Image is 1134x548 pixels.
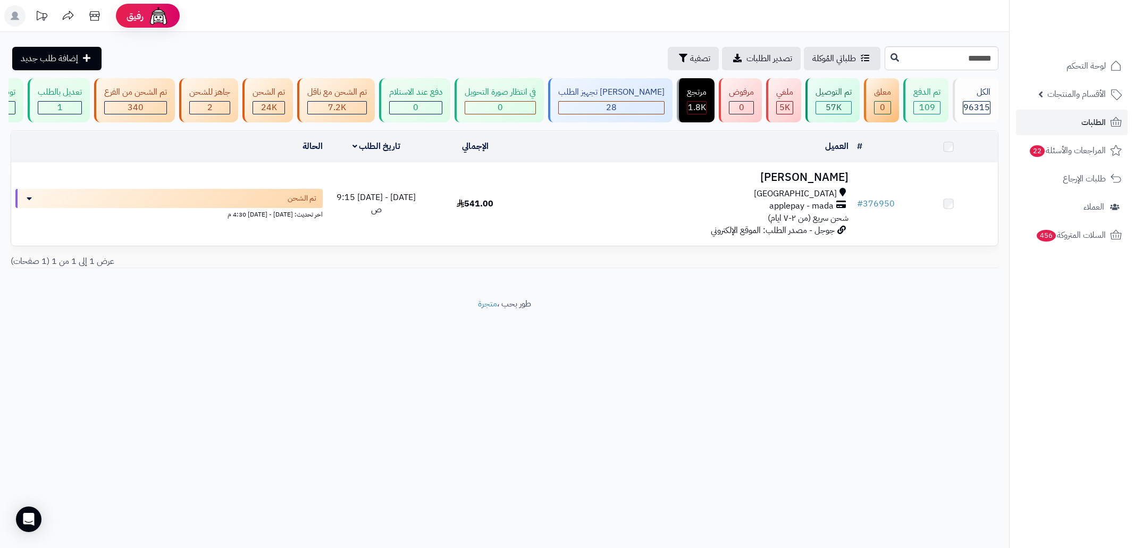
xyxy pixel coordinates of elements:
div: 0 [390,102,442,114]
span: لوحة التحكم [1066,59,1106,73]
div: دفع عند الاستلام [389,86,442,98]
button: تصفية [668,47,719,70]
a: العميل [825,140,849,153]
div: 1 [38,102,81,114]
span: 0 [413,101,418,114]
span: 1.8K [688,101,706,114]
span: شحن سريع (من ٢-٧ ايام) [768,212,849,225]
a: ملغي 5K [764,78,803,122]
div: اخر تحديث: [DATE] - [DATE] 4:30 م [15,208,323,219]
div: تم الشحن [253,86,285,98]
div: 56970 [816,102,851,114]
span: طلبات الإرجاع [1063,171,1106,186]
a: إضافة طلب جديد [12,47,102,70]
div: 340 [105,102,166,114]
a: الطلبات [1016,110,1128,135]
span: طلباتي المُوكلة [812,52,856,65]
a: تم الدفع 109 [901,78,951,122]
a: لوحة التحكم [1016,53,1128,79]
span: 28 [606,101,617,114]
span: 0 [739,101,744,114]
div: ملغي [776,86,793,98]
div: تم الشحن من الفرع [104,86,167,98]
div: 28 [559,102,664,114]
span: 7.2K [328,101,346,114]
a: العملاء [1016,194,1128,220]
a: تم التوصيل 57K [803,78,862,122]
span: 5K [779,101,790,114]
div: معلق [874,86,891,98]
div: تعديل بالطلب [38,86,82,98]
div: 7222 [308,102,366,114]
span: 22 [1030,145,1045,157]
a: الكل96315 [951,78,1001,122]
div: عرض 1 إلى 1 من 1 (1 صفحات) [3,255,505,268]
span: السلات المتروكة [1036,228,1106,243]
div: Open Intercom Messenger [16,507,41,532]
a: معلق 0 [862,78,901,122]
a: تعديل بالطلب 1 [26,78,92,122]
a: المراجعات والأسئلة22 [1016,138,1128,163]
div: جاهز للشحن [189,86,230,98]
div: تم الدفع [913,86,940,98]
span: الطلبات [1081,115,1106,130]
div: مرفوض [729,86,754,98]
span: الأقسام والمنتجات [1047,87,1106,102]
span: applepay - mada [769,200,834,212]
a: طلبات الإرجاع [1016,166,1128,192]
span: 109 [919,101,935,114]
a: في انتظار صورة التحويل 0 [452,78,546,122]
h3: [PERSON_NAME] [528,171,849,184]
span: 340 [128,101,144,114]
a: السلات المتروكة456 [1016,222,1128,248]
a: مرفوض 0 [717,78,764,122]
a: جاهز للشحن 2 [177,78,240,122]
img: ai-face.png [148,5,169,27]
div: 0 [465,102,535,114]
div: مرتجع [687,86,707,98]
span: 0 [498,101,503,114]
span: [DATE] - [DATE] 9:15 ص [337,191,416,216]
a: تاريخ الطلب [352,140,401,153]
span: 456 [1037,230,1056,242]
div: تم التوصيل [816,86,852,98]
span: 57K [826,101,842,114]
a: متجرة [478,297,497,310]
span: تم الشحن [288,193,316,204]
span: رفيق [127,10,144,22]
span: جوجل - مصدر الطلب: الموقع الإلكتروني [711,224,835,237]
span: 96315 [963,101,990,114]
span: إضافة طلب جديد [21,52,78,65]
div: الكل [963,86,990,98]
a: # [857,140,862,153]
a: الحالة [303,140,323,153]
span: تصدير الطلبات [746,52,792,65]
div: في انتظار صورة التحويل [465,86,536,98]
div: 2 [190,102,230,114]
a: تحديثات المنصة [28,5,55,29]
span: العملاء [1083,200,1104,214]
span: 0 [880,101,885,114]
span: 24K [261,101,277,114]
div: 0 [875,102,891,114]
span: # [857,197,863,210]
a: تم الشحن 24K [240,78,295,122]
a: #376950 [857,197,895,210]
span: 2 [207,101,213,114]
div: 4996 [777,102,793,114]
div: 109 [914,102,940,114]
a: تصدير الطلبات [722,47,801,70]
div: تم الشحن مع ناقل [307,86,367,98]
span: 1 [57,101,63,114]
a: [PERSON_NAME] تجهيز الطلب 28 [546,78,675,122]
span: تصفية [690,52,710,65]
a: طلباتي المُوكلة [804,47,880,70]
a: الإجمالي [462,140,489,153]
a: تم الشحن مع ناقل 7.2K [295,78,377,122]
a: مرتجع 1.8K [675,78,717,122]
a: دفع عند الاستلام 0 [377,78,452,122]
span: المراجعات والأسئلة [1029,143,1106,158]
div: [PERSON_NAME] تجهيز الطلب [558,86,665,98]
a: تم الشحن من الفرع 340 [92,78,177,122]
span: 541.00 [457,197,493,210]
